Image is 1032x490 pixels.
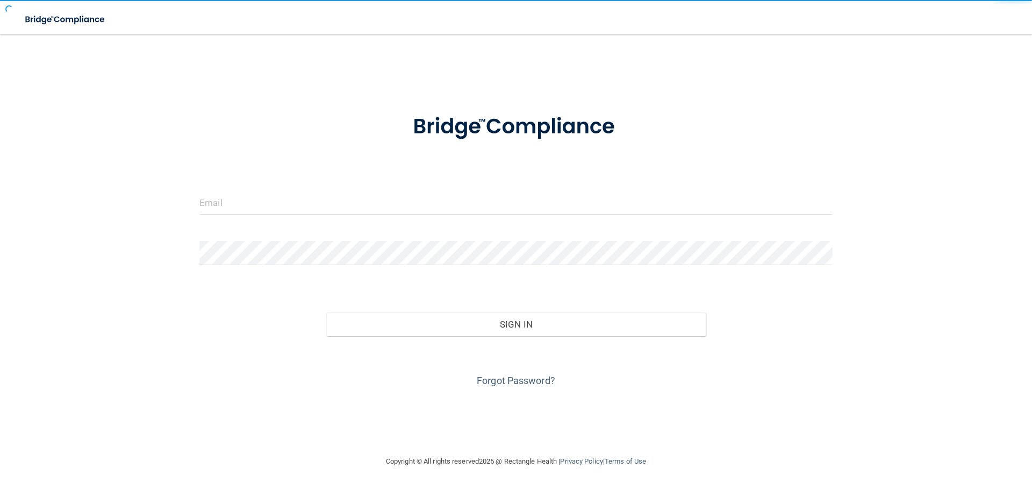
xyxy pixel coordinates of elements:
a: Terms of Use [605,457,646,465]
input: Email [199,190,833,215]
img: bridge_compliance_login_screen.278c3ca4.svg [16,9,115,31]
img: bridge_compliance_login_screen.278c3ca4.svg [391,99,641,155]
button: Sign In [326,313,706,336]
a: Forgot Password? [477,375,555,386]
a: Privacy Policy [560,457,603,465]
div: Copyright © All rights reserved 2025 @ Rectangle Health | | [320,444,712,479]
